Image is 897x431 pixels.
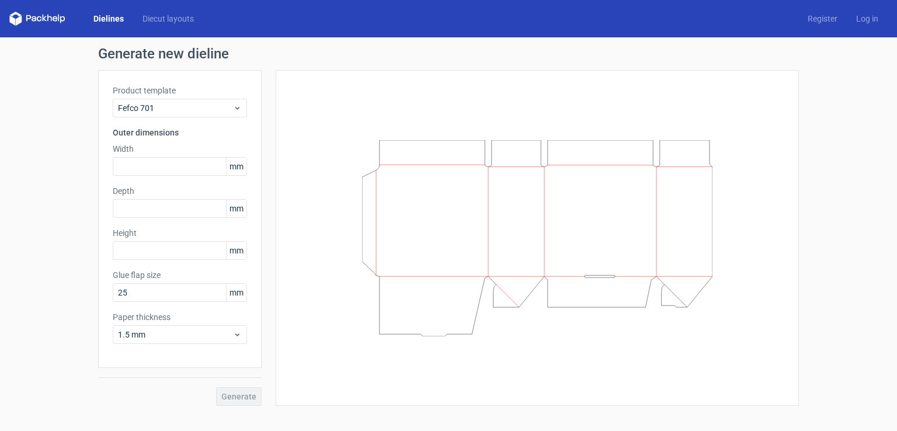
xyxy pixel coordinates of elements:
label: Width [113,143,247,155]
span: mm [226,242,246,259]
a: Diecut layouts [133,13,203,25]
label: Height [113,227,247,239]
span: Fefco 701 [118,102,233,114]
a: Register [798,13,847,25]
label: Product template [113,85,247,96]
a: Dielines [84,13,133,25]
span: mm [226,284,246,301]
span: mm [226,158,246,175]
label: Depth [113,185,247,197]
h1: Generate new dieline [98,47,799,61]
span: mm [226,200,246,217]
label: Glue flap size [113,269,247,281]
label: Paper thickness [113,311,247,323]
h3: Outer dimensions [113,127,247,138]
a: Log in [847,13,888,25]
span: 1.5 mm [118,329,233,340]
